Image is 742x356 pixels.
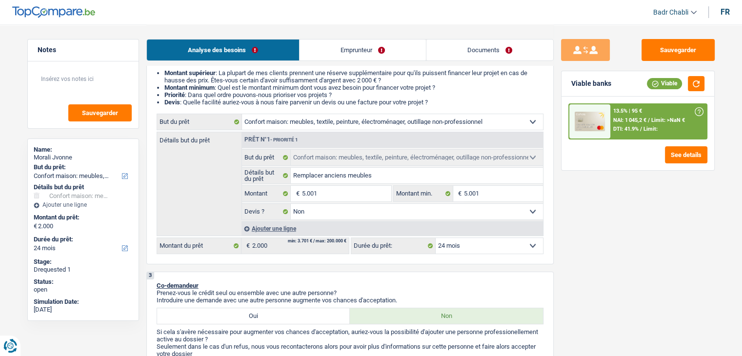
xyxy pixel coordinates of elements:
div: [DATE] [34,306,133,314]
span: DTI: 41.9% [613,126,639,132]
p: Prenez-vous le crédit seul ou ensemble avec une autre personne? [157,289,543,297]
span: € [241,238,252,254]
div: Viable banks [571,79,611,88]
label: Durée du prêt: [351,238,436,254]
label: Oui [157,308,350,324]
div: min: 3.701 € / max: 200.000 € [288,239,346,243]
span: Sauvegarder [82,110,118,116]
button: Sauvegarder [68,104,132,121]
div: Ajouter une ligne [34,201,133,208]
label: Montant du prêt [157,238,241,254]
label: Durée du prêt: [34,236,131,243]
div: Stage: [34,258,133,266]
div: fr [721,7,730,17]
label: But du prêt [157,114,242,130]
div: 13.5% | 95 € [613,108,642,114]
a: Emprunteur [300,40,426,60]
label: But du prêt: [34,163,131,171]
label: But du prêt [242,150,291,165]
span: Limit: >NaN € [651,117,685,123]
span: € [291,186,301,201]
span: - Priorité 1 [270,137,298,142]
span: Badr Chabli [653,8,688,17]
label: Montant du prêt: [34,214,131,221]
button: Sauvegarder [642,39,715,61]
div: Name: [34,146,133,154]
li: : Dans quel ordre pouvons-nous prioriser vos projets ? [164,91,543,99]
a: Badr Chabli [645,4,697,20]
div: open [34,286,133,294]
p: Si cela s'avère nécessaire pour augmenter vos chances d'acceptation, auriez-vous la possibilité d... [157,328,543,343]
span: Devis [164,99,180,106]
strong: Montant supérieur [164,69,216,77]
button: See details [665,146,707,163]
div: 3 [147,272,154,279]
li: : La plupart de mes clients prennent une réserve supplémentaire pour qu'ils puissent financer leu... [164,69,543,84]
div: Détails but du prêt [34,183,133,191]
label: Non [350,308,543,324]
span: NAI: 1 045,2 € [613,117,646,123]
li: : Quelle facilité auriez-vous à nous faire parvenir un devis ou une facture pour votre projet ? [164,99,543,106]
div: Ajouter une ligne [241,221,543,236]
span: Limit: [643,126,658,132]
div: Morali Jvonne [34,154,133,161]
label: Détails but du prêt [157,132,241,143]
span: Co-demandeur [157,282,199,289]
label: Détails but du prêt [242,168,291,183]
strong: Priorité [164,91,185,99]
span: / [648,117,650,123]
span: € [34,222,37,230]
div: Drequested 1 [34,266,133,274]
img: Cofidis CC [575,112,605,131]
div: Prêt n°1 [242,137,301,143]
img: TopCompare Logo [12,6,95,18]
div: Status: [34,278,133,286]
span: € [453,186,464,201]
li: : Quel est le montant minimum dont vous avez besoin pour financer votre projet ? [164,84,543,91]
strong: Montant minimum [164,84,215,91]
a: Analyse des besoins [147,40,299,60]
a: Documents [426,40,553,60]
div: Simulation Date: [34,298,133,306]
h5: Notes [38,46,129,54]
label: Montant [242,186,291,201]
label: Devis ? [242,204,291,219]
span: / [640,126,642,132]
div: Viable [647,78,682,89]
label: Montant min. [394,186,453,201]
p: Introduire une demande avec une autre personne augmente vos chances d'acceptation. [157,297,543,304]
